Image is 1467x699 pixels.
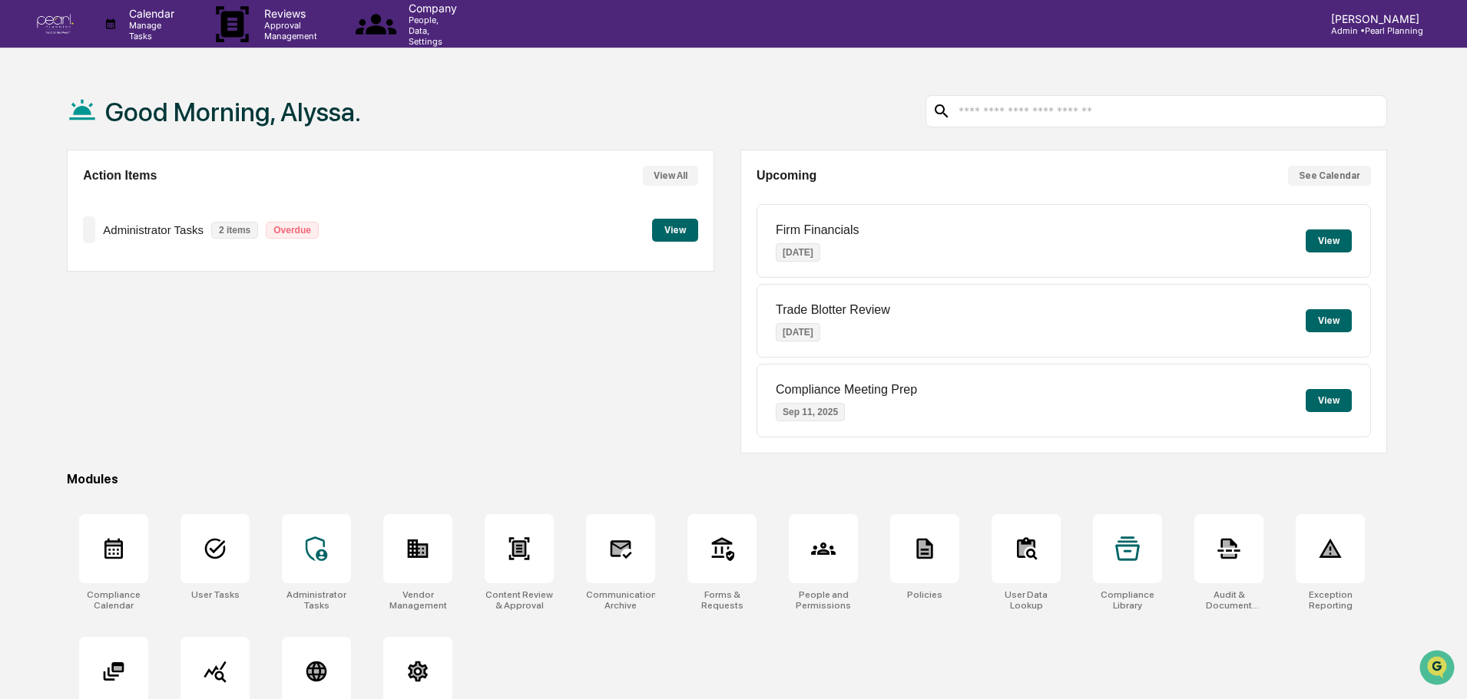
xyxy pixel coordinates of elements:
p: Sep 11, 2025 [776,403,845,421]
div: Policies [907,589,942,600]
img: logo [37,14,74,35]
div: Modules [67,472,1387,486]
p: [DATE] [776,243,820,262]
a: View [652,222,698,236]
p: Reviews [252,7,325,20]
span: Attestations [127,193,190,209]
a: 🖐️Preclearance [9,187,105,215]
p: Company [396,2,465,15]
img: 1746055101610-c473b297-6a78-478c-a979-82029cc54cd1 [15,117,43,145]
p: [PERSON_NAME] [1319,12,1427,25]
button: View [1306,389,1352,412]
p: Admin • Pearl Planning [1319,25,1427,36]
a: 🗄️Attestations [105,187,197,215]
p: Approval Management [252,20,325,41]
div: Forms & Requests [687,589,757,611]
p: Administrator Tasks [103,223,204,236]
button: View [1306,309,1352,332]
iframe: Open customer support [1418,648,1459,690]
div: People and Permissions [789,589,858,611]
div: Content Review & Approval [485,589,554,611]
p: People, Data, Settings [396,15,465,47]
h2: Upcoming [757,169,816,183]
div: 🖐️ [15,195,28,207]
div: Start new chat [52,117,252,133]
button: See Calendar [1288,166,1371,186]
div: 🗄️ [111,195,124,207]
div: User Data Lookup [992,589,1061,611]
div: Exception Reporting [1296,589,1365,611]
div: User Tasks [191,589,240,600]
div: We're available if you need us! [52,133,194,145]
div: Compliance Library [1093,589,1162,611]
p: How can we help? [15,32,280,57]
h2: Action Items [83,169,157,183]
p: 2 items [211,222,258,239]
span: Preclearance [31,193,99,209]
span: Data Lookup [31,223,97,238]
p: Compliance Meeting Prep [776,383,917,397]
p: Calendar [117,7,182,20]
p: Manage Tasks [117,20,182,41]
div: Vendor Management [383,589,452,611]
h1: Good Morning, Alyssa. [105,97,361,127]
p: Trade Blotter Review [776,303,890,317]
p: Overdue [266,222,319,239]
a: 🔎Data Lookup [9,216,103,244]
button: View All [643,166,698,186]
a: Powered byPylon [108,259,186,272]
div: Compliance Calendar [79,589,148,611]
button: Start new chat [261,122,280,140]
div: Audit & Document Logs [1194,589,1263,611]
p: [DATE] [776,323,820,341]
p: Firm Financials [776,223,859,237]
span: Pylon [153,260,186,272]
div: Administrator Tasks [282,589,351,611]
button: View [1306,229,1352,252]
div: Communications Archive [586,589,655,611]
button: View [652,219,698,242]
div: 🔎 [15,224,28,236]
